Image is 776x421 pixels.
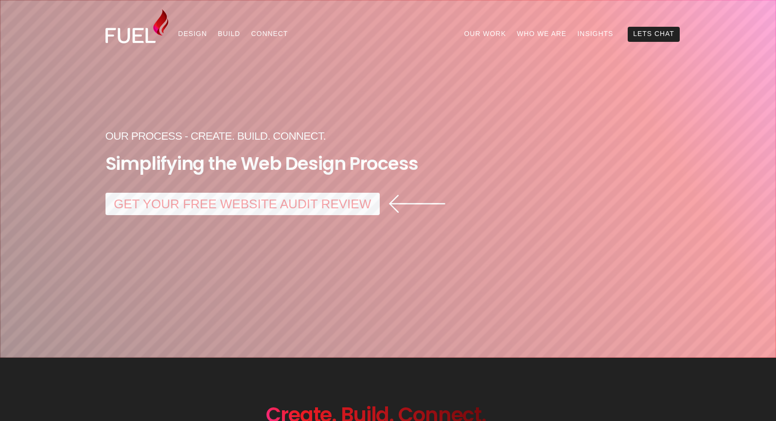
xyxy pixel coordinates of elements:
a: Lets Chat [628,27,680,42]
a: Who We Are [511,27,572,42]
a: Our Work [459,27,511,42]
a: Design [173,27,212,42]
a: Connect [246,27,293,42]
img: Fuel Design Ltd - Website design and development company in North Shore, Auckland [106,9,169,43]
a: Build [212,27,246,42]
a: Insights [572,27,618,42]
